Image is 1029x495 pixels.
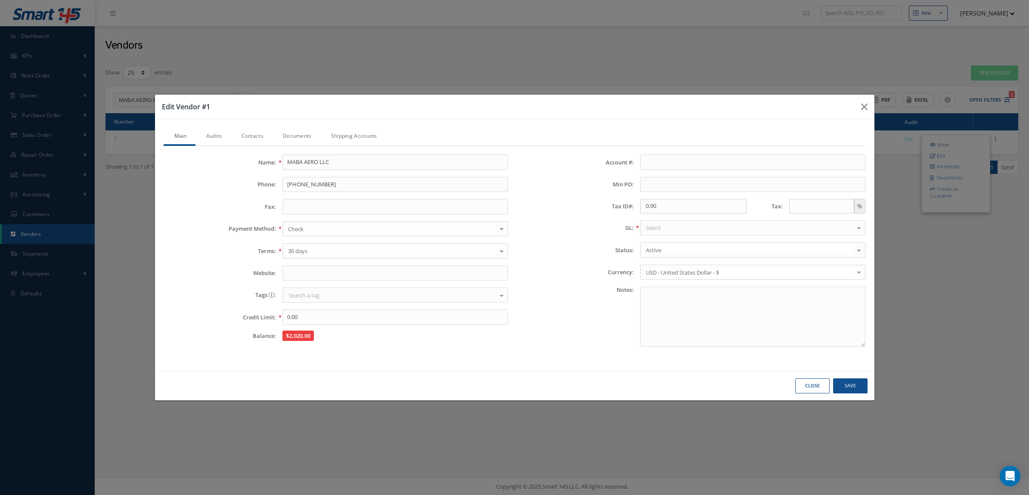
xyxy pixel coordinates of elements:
span: Active [644,246,854,254]
label: Min PO: [514,181,634,188]
label: Fax: [157,204,276,210]
label: Credit Limit: [157,314,276,321]
label: Payment Method: [157,226,276,232]
label: Tax: [753,203,783,210]
label: Balance: [157,333,276,339]
span: $2,020.00 [282,331,314,341]
a: Contacts [231,128,272,146]
a: Shipping Accounts [320,128,386,146]
span: Search a tag [286,291,319,300]
label: Account #: [514,159,634,166]
label: Phone: [157,181,276,188]
label: GL: [514,225,634,231]
label: Tags : [157,292,276,298]
a: Audits [195,128,231,146]
h3: Edit Vendor #1 [162,102,854,112]
a: Documents [272,128,320,146]
label: Name: [157,159,276,166]
div: Open Intercom Messenger [1000,466,1020,486]
span: % [854,199,865,213]
label: Currency: [514,269,634,275]
label: Notes: [514,287,634,347]
label: Terms: [157,248,276,254]
label: Tax ID#: [514,203,634,210]
button: Save [833,378,868,393]
label: Website: [157,270,276,276]
span: Select [644,224,661,232]
span: 30 days [286,247,496,255]
label: Status: [514,247,634,254]
span: Check [286,225,496,233]
a: Main [164,128,195,146]
button: Close [795,378,830,393]
span: USD - United States Dollar - $ [644,268,854,277]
